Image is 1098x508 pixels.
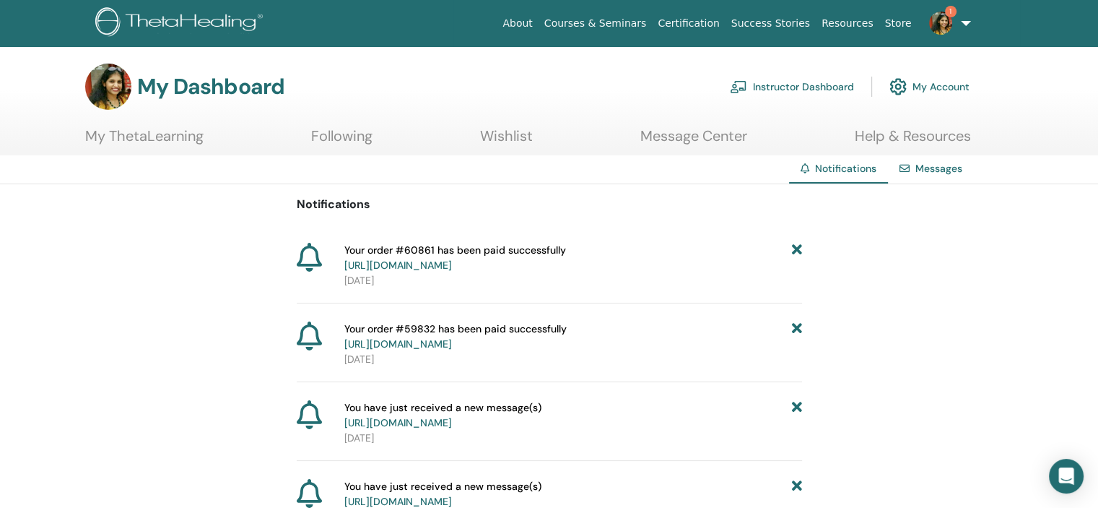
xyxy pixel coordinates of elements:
p: [DATE] [344,431,802,446]
a: Success Stories [726,10,816,37]
a: My ThetaLearning [85,127,204,155]
img: chalkboard-teacher.svg [730,80,747,93]
a: [URL][DOMAIN_NAME] [344,259,452,272]
img: cog.svg [889,74,907,99]
p: [DATE] [344,273,802,288]
a: Messages [915,162,962,175]
a: My Account [889,71,970,103]
a: [URL][DOMAIN_NAME] [344,337,452,350]
img: logo.png [95,7,268,40]
a: Wishlist [480,127,533,155]
a: Message Center [640,127,747,155]
a: Store [879,10,918,37]
a: Help & Resources [855,127,971,155]
a: About [497,10,538,37]
span: Your order #59832 has been paid successfully [344,322,567,352]
a: [URL][DOMAIN_NAME] [344,495,452,508]
a: Instructor Dashboard [730,71,854,103]
img: default.jpg [929,12,952,35]
h3: My Dashboard [137,74,284,100]
span: 1 [945,6,957,17]
a: Certification [652,10,725,37]
img: default.jpg [85,64,131,110]
p: Notifications [297,196,802,213]
a: Courses & Seminars [539,10,653,37]
a: Resources [816,10,879,37]
a: Following [311,127,372,155]
span: Notifications [815,162,876,175]
div: Open Intercom Messenger [1049,459,1084,494]
span: You have just received a new message(s) [344,400,541,431]
p: [DATE] [344,352,802,367]
span: Your order #60861 has been paid successfully [344,243,566,273]
a: [URL][DOMAIN_NAME] [344,416,452,429]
